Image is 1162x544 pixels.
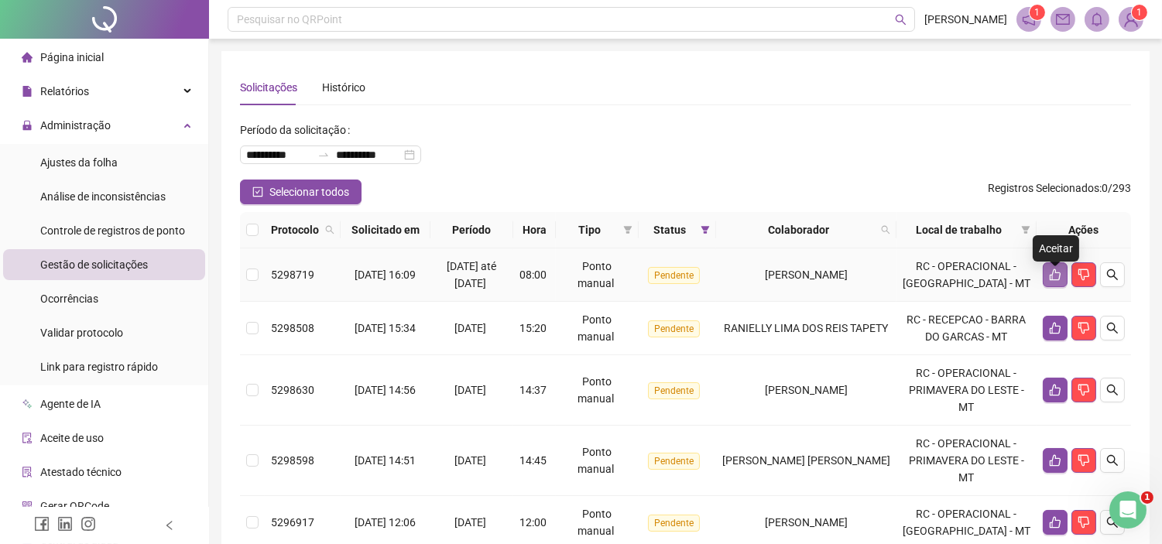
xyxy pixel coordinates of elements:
[988,182,1099,194] span: Registros Selecionados
[22,467,33,477] span: solution
[40,398,101,410] span: Agente de IA
[40,500,109,512] span: Gerar QRCode
[1119,8,1143,31] img: 75567
[701,225,710,234] span: filter
[22,501,33,511] span: qrcode
[1106,384,1119,396] span: search
[325,225,334,234] span: search
[1078,454,1090,467] span: dislike
[1049,269,1061,281] span: like
[648,382,700,399] span: Pendente
[269,183,349,200] span: Selecionar todos
[22,52,33,63] span: home
[1141,491,1153,504] span: 1
[1033,235,1079,262] div: Aceitar
[765,516,848,529] span: [PERSON_NAME]
[1030,5,1045,20] sup: 1
[317,149,330,161] span: swap-right
[22,433,33,443] span: audit
[1078,269,1090,281] span: dislike
[271,269,314,281] span: 5298719
[40,361,158,373] span: Link para registro rápido
[765,269,848,281] span: [PERSON_NAME]
[519,322,547,334] span: 15:20
[578,313,614,343] span: Ponto manual
[355,322,416,334] span: [DATE] 15:34
[1049,454,1061,467] span: like
[519,269,547,281] span: 08:00
[240,79,297,96] div: Solicitações
[40,190,166,203] span: Análise de inconsistências
[1109,491,1147,529] iframe: Intercom live chat
[22,120,33,131] span: lock
[240,118,356,142] label: Período da solicitação
[40,258,148,271] span: Gestão de solicitações
[896,355,1037,426] td: RC - OPERACIONAL - PRIMAVERA DO LESTE - MT
[40,119,111,132] span: Administração
[355,454,416,467] span: [DATE] 14:51
[648,453,700,470] span: Pendente
[722,454,890,467] span: [PERSON_NAME] [PERSON_NAME]
[355,384,416,396] span: [DATE] 14:56
[1132,5,1147,20] sup: Atualize o seu contato no menu Meus Dados
[454,322,486,334] span: [DATE]
[57,516,73,532] span: linkedin
[40,466,122,478] span: Atestado técnico
[1021,225,1030,234] span: filter
[355,516,416,529] span: [DATE] 12:06
[924,11,1007,28] span: [PERSON_NAME]
[648,515,700,532] span: Pendente
[578,375,614,405] span: Ponto manual
[988,180,1131,204] span: : 0 / 293
[40,85,89,98] span: Relatórios
[895,14,907,26] span: search
[40,327,123,339] span: Validar protocolo
[519,454,547,467] span: 14:45
[1035,7,1040,18] span: 1
[355,269,416,281] span: [DATE] 16:09
[1018,218,1033,241] span: filter
[454,516,486,529] span: [DATE]
[896,302,1037,355] td: RC - RECEPCAO - BARRA DO GARCAS - MT
[578,508,614,537] span: Ponto manual
[1078,322,1090,334] span: dislike
[1043,221,1125,238] div: Ações
[722,221,875,238] span: Colaborador
[1049,516,1061,529] span: like
[562,221,617,238] span: Tipo
[322,79,365,96] div: Histórico
[1137,7,1143,18] span: 1
[648,320,700,337] span: Pendente
[341,212,430,248] th: Solicitado em
[519,384,547,396] span: 14:37
[40,51,104,63] span: Página inicial
[765,384,848,396] span: [PERSON_NAME]
[271,384,314,396] span: 5298630
[1106,322,1119,334] span: search
[1106,454,1119,467] span: search
[271,221,319,238] span: Protocolo
[578,260,614,289] span: Ponto manual
[40,156,118,169] span: Ajustes da folha
[1022,12,1036,26] span: notification
[903,221,1015,238] span: Local de trabalho
[881,225,890,234] span: search
[271,322,314,334] span: 5298508
[317,149,330,161] span: to
[164,520,175,531] span: left
[1078,516,1090,529] span: dislike
[645,221,694,238] span: Status
[1106,269,1119,281] span: search
[724,322,888,334] span: RANIELLY LIMA DOS REIS TAPETY
[271,454,314,467] span: 5298598
[623,225,632,234] span: filter
[322,218,338,241] span: search
[1106,516,1119,529] span: search
[40,432,104,444] span: Aceite de uso
[22,86,33,97] span: file
[896,426,1037,496] td: RC - OPERACIONAL - PRIMAVERA DO LESTE - MT
[878,218,893,241] span: search
[1078,384,1090,396] span: dislike
[430,212,513,248] th: Período
[34,516,50,532] span: facebook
